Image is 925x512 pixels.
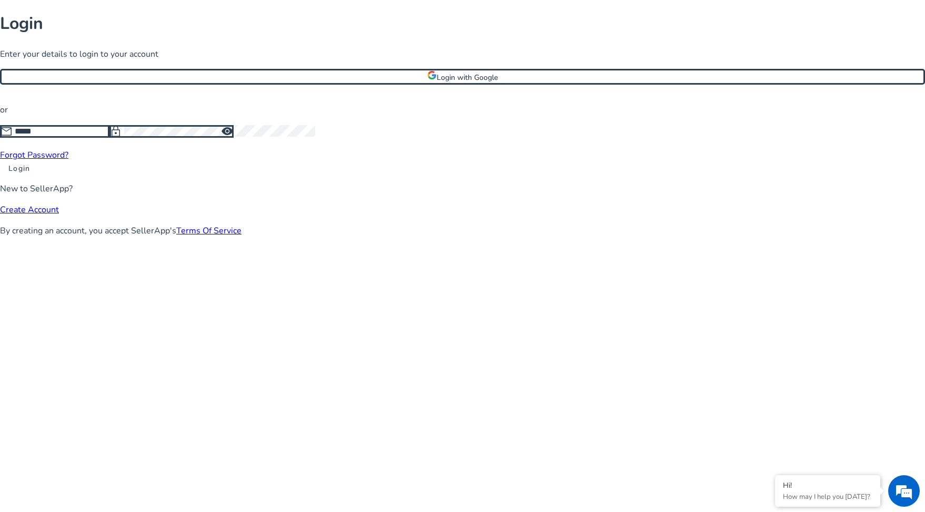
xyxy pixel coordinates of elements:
p: How may I help you today? [783,492,872,501]
img: google-logo.svg [427,70,437,80]
span: visibility [221,125,234,138]
span: Login [8,163,30,174]
a: Terms Of Service [176,225,242,237]
span: lock [109,125,122,138]
div: Hi! [783,480,872,490]
span: Login with Google [437,73,498,83]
